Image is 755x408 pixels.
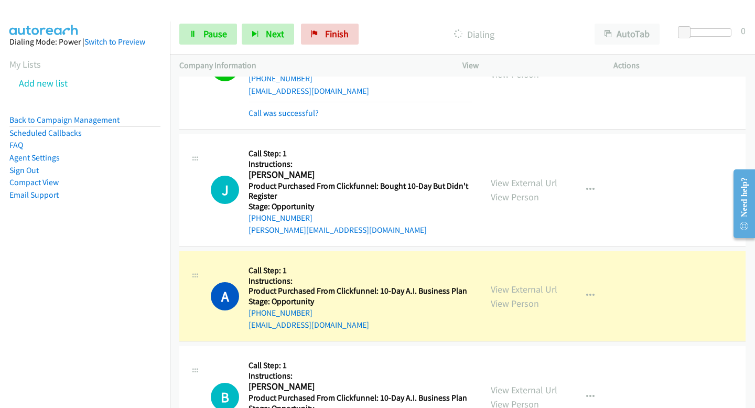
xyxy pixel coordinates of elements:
h2: [PERSON_NAME] [249,381,472,393]
button: Next [242,24,294,45]
a: [PHONE_NUMBER] [249,213,312,223]
a: [PERSON_NAME][EMAIL_ADDRESS][DOMAIN_NAME] [249,225,427,235]
h2: [PERSON_NAME] [249,169,472,181]
a: View Person [491,191,539,203]
p: Actions [613,59,746,72]
button: AutoTab [595,24,660,45]
a: Pause [179,24,237,45]
h5: Instructions: [249,276,472,286]
a: Call was successful? [249,108,319,118]
p: View [462,59,595,72]
a: My Lists [9,58,41,70]
a: FAQ [9,140,23,150]
div: Delay between calls (in seconds) [683,28,731,37]
a: [EMAIL_ADDRESS][DOMAIN_NAME] [249,86,369,96]
a: Sign Out [9,165,39,175]
h1: A [211,282,239,310]
a: Switch to Preview [84,37,145,47]
h5: Product Purchased From Clickfunnel: 10-Day A.I. Business Plan [249,286,472,296]
h1: J [211,176,239,204]
div: 0 [741,24,746,38]
div: The call is yet to be attempted [211,176,239,204]
h5: Stage: Opportunity [249,201,472,212]
a: View External Url [491,283,557,295]
span: Next [266,28,284,40]
h5: Call Step: 1 [249,148,472,159]
a: View External Url [491,384,557,396]
a: Back to Campaign Management [9,115,120,125]
a: Compact View [9,177,59,187]
a: [EMAIL_ADDRESS][DOMAIN_NAME] [249,320,369,330]
a: [PHONE_NUMBER] [249,308,312,318]
p: Dialing [373,27,576,41]
a: Add new list [19,77,68,89]
div: Dialing Mode: Power | [9,36,160,48]
a: Email Support [9,190,59,200]
a: View Person [491,68,539,80]
a: View Person [491,297,539,309]
a: View External Url [491,177,557,189]
a: Finish [301,24,359,45]
span: Pause [203,28,227,40]
h5: Call Step: 1 [249,265,472,276]
a: Agent Settings [9,153,60,163]
h5: Stage: Opportunity [249,296,472,307]
a: Scheduled Callbacks [9,128,82,138]
h5: Product Purchased From Clickfunnel: Bought 10-Day But Didn't Register [249,181,472,201]
p: Company Information [179,59,444,72]
h5: Instructions: [249,159,472,169]
h5: Instructions: [249,371,472,381]
iframe: Resource Center [725,162,755,245]
span: Finish [325,28,349,40]
h5: Call Step: 1 [249,360,472,371]
h5: Product Purchased From Clickfunnel: 10-Day A.I. Business Plan [249,393,472,403]
a: [PHONE_NUMBER] [249,73,312,83]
